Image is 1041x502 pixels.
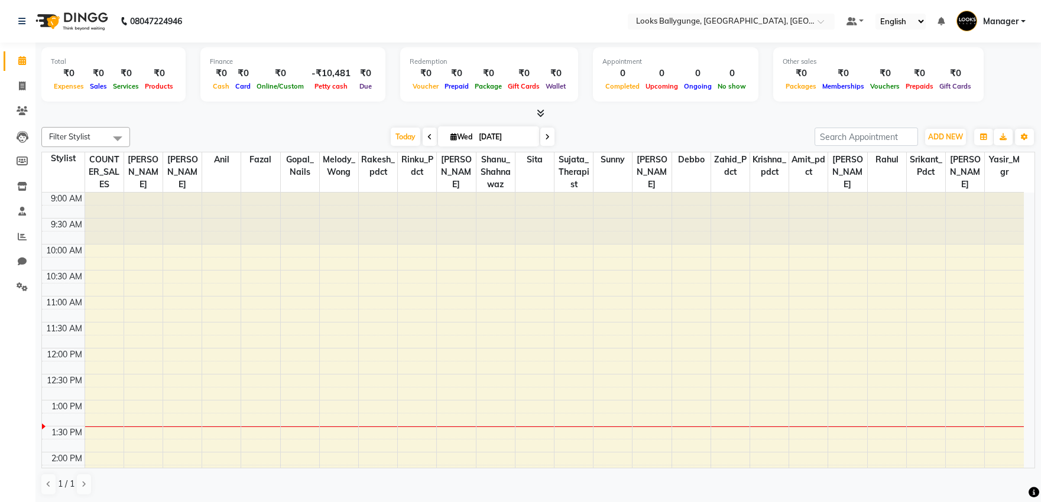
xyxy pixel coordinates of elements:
[44,322,85,335] div: 11:30 AM
[783,82,819,90] span: Packages
[254,67,307,80] div: ₹0
[868,152,906,167] span: Rahul
[87,67,110,80] div: ₹0
[903,67,936,80] div: ₹0
[85,152,124,192] span: COUNTER_SALES
[49,452,85,465] div: 2:00 PM
[602,67,643,80] div: 0
[44,296,85,309] div: 11:00 AM
[210,82,232,90] span: Cash
[437,152,475,192] span: [PERSON_NAME]
[867,67,903,80] div: ₹0
[312,82,351,90] span: Petty cash
[985,152,1024,180] span: Yasir_Mgr
[359,152,397,180] span: Rakesh_pdct
[983,15,1019,28] span: Manager
[472,82,505,90] span: Package
[602,82,643,90] span: Completed
[681,67,715,80] div: 0
[472,67,505,80] div: ₹0
[51,82,87,90] span: Expenses
[867,82,903,90] span: Vouchers
[643,82,681,90] span: Upcoming
[672,152,711,167] span: Debbo
[48,219,85,231] div: 9:30 AM
[715,67,749,80] div: 0
[241,152,280,167] span: Fazal
[681,82,715,90] span: Ongoing
[254,82,307,90] span: Online/Custom
[44,270,85,283] div: 10:30 AM
[936,82,974,90] span: Gift Cards
[750,152,789,180] span: Krishna_pdct
[142,82,176,90] span: Products
[130,5,182,38] b: 08047224946
[925,129,966,145] button: ADD NEW
[819,67,867,80] div: ₹0
[232,67,254,80] div: ₹0
[907,152,945,180] span: Srikant_Pdct
[543,82,569,90] span: Wallet
[711,152,750,180] span: Zahid_Pdct
[124,152,163,192] span: [PERSON_NAME]
[789,152,828,180] span: amit_pdct
[49,426,85,439] div: 1:30 PM
[110,82,142,90] span: Services
[87,82,110,90] span: Sales
[515,152,554,167] span: Sita
[281,152,319,180] span: Gopal_Nails
[210,67,232,80] div: ₹0
[476,152,515,192] span: Shanu_Shahnawaz
[48,193,85,205] div: 9:00 AM
[715,82,749,90] span: No show
[49,132,90,141] span: Filter Stylist
[163,152,202,192] span: [PERSON_NAME]
[936,67,974,80] div: ₹0
[44,348,85,361] div: 12:00 PM
[928,132,963,141] span: ADD NEW
[475,128,534,146] input: 2025-09-03
[903,82,936,90] span: Prepaids
[783,67,819,80] div: ₹0
[44,245,85,257] div: 10:00 AM
[398,152,436,180] span: Rinku_Pdct
[828,152,867,192] span: [PERSON_NAME]
[643,67,681,80] div: 0
[51,57,176,67] div: Total
[602,57,749,67] div: Appointment
[51,67,87,80] div: ₹0
[946,152,984,192] span: [PERSON_NAME]
[505,82,543,90] span: Gift Cards
[49,400,85,413] div: 1:00 PM
[956,11,977,31] img: Manager
[554,152,593,192] span: Sujata_Therapist
[320,152,358,180] span: Melody_Wong
[210,57,376,67] div: Finance
[543,67,569,80] div: ₹0
[633,152,671,192] span: [PERSON_NAME]
[410,82,442,90] span: Voucher
[202,152,241,167] span: anil
[442,82,472,90] span: Prepaid
[110,67,142,80] div: ₹0
[505,67,543,80] div: ₹0
[44,374,85,387] div: 12:30 PM
[232,82,254,90] span: Card
[42,152,85,165] div: Stylist
[442,67,472,80] div: ₹0
[594,152,632,167] span: sunny
[815,128,918,146] input: Search Appointment
[819,82,867,90] span: Memberships
[30,5,111,38] img: logo
[58,478,74,490] span: 1 / 1
[307,67,355,80] div: -₹10,481
[410,57,569,67] div: Redemption
[447,132,475,141] span: Wed
[356,82,375,90] span: Due
[142,67,176,80] div: ₹0
[783,57,974,67] div: Other sales
[391,128,420,146] span: Today
[410,67,442,80] div: ₹0
[355,67,376,80] div: ₹0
